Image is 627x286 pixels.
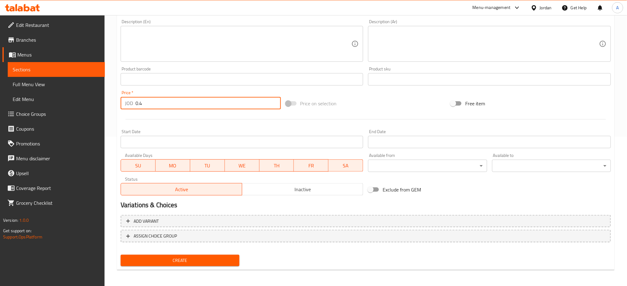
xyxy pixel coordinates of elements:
[16,36,100,44] span: Branches
[16,199,100,207] span: Grocery Checklist
[16,184,100,192] span: Coverage Report
[125,99,133,107] p: JOD
[158,161,188,170] span: MO
[123,161,153,170] span: SU
[8,92,105,107] a: Edit Menu
[2,47,105,62] a: Menus
[2,18,105,32] a: Edit Restaurant
[262,161,292,170] span: TH
[121,215,611,228] button: Add variant
[2,136,105,151] a: Promotions
[16,140,100,147] span: Promotions
[156,159,190,172] button: MO
[300,100,337,107] span: Price on selection
[616,4,619,11] span: A
[190,159,225,172] button: TU
[13,66,100,73] span: Sections
[16,170,100,177] span: Upsell
[2,166,105,181] a: Upsell
[19,216,29,224] span: 1.0.0
[193,161,222,170] span: TU
[3,227,32,235] span: Get support on:
[16,110,100,118] span: Choice Groups
[465,100,485,107] span: Free item
[2,32,105,47] a: Branches
[2,121,105,136] a: Coupons
[126,257,234,264] span: Create
[3,233,42,241] a: Support.OpsPlatform
[123,185,240,194] span: Active
[492,160,611,172] div: ​
[383,186,421,193] span: Exclude from GEM
[242,183,363,196] button: Inactive
[2,181,105,196] a: Coverage Report
[13,95,100,103] span: Edit Menu
[13,81,100,88] span: Full Menu View
[8,62,105,77] a: Sections
[296,161,326,170] span: FR
[121,200,611,210] h2: Variations & Choices
[368,160,487,172] div: ​
[473,4,511,11] div: Menu-management
[368,73,611,86] input: Please enter product sku
[121,73,363,86] input: Please enter product barcode
[2,151,105,166] a: Menu disclaimer
[2,196,105,210] a: Grocery Checklist
[121,159,156,172] button: SU
[2,107,105,121] a: Choice Groups
[121,230,611,242] button: ASSIGN CHOICE GROUP
[540,4,552,11] div: Jordan
[16,125,100,132] span: Coupons
[17,51,100,58] span: Menus
[260,159,294,172] button: TH
[8,77,105,92] a: Full Menu View
[329,159,363,172] button: SA
[135,97,281,109] input: Please enter price
[134,232,177,240] span: ASSIGN CHOICE GROUP
[134,217,159,225] span: Add variant
[16,21,100,29] span: Edit Restaurant
[331,161,361,170] span: SA
[121,255,239,266] button: Create
[16,155,100,162] span: Menu disclaimer
[245,185,361,194] span: Inactive
[227,161,257,170] span: WE
[3,216,18,224] span: Version:
[225,159,260,172] button: WE
[121,183,242,196] button: Active
[294,159,329,172] button: FR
